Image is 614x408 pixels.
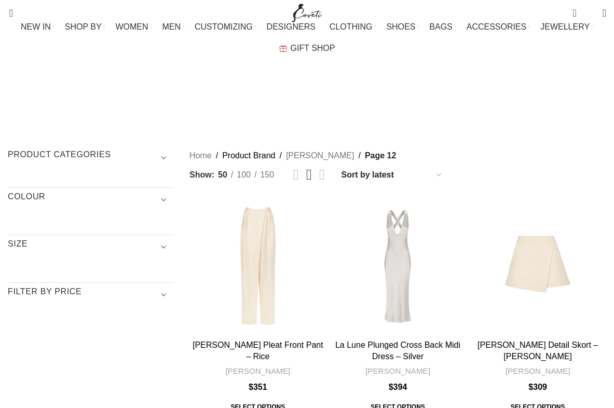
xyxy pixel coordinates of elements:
span: GIFT SHOP [291,43,335,53]
a: WOMEN [115,17,152,37]
span: JEWELLERY [540,22,590,32]
span: DESIGNERS [267,22,316,32]
span: WOMEN [115,22,148,32]
a: [PERSON_NAME] [365,365,430,376]
a: NEW IN [21,17,54,37]
img: GiftBag [279,45,287,52]
span: CLOTHING [330,22,373,32]
a: La Lune Plunged Cross Back Midi Dress – Silver [335,341,460,361]
a: ACCESSORIES [467,17,530,37]
div: My Wishlist [584,3,595,23]
a: MEN [162,17,184,37]
span: 0 [574,5,581,13]
span: MEN [162,22,181,32]
a: Irena Wrap Detail Skort – Rice [469,198,606,335]
span: BAGS [429,22,452,32]
a: [PERSON_NAME] [225,365,290,376]
a: BAGS [429,17,456,37]
bdi: 394 [389,383,407,391]
span: $ [389,383,393,391]
a: [PERSON_NAME] Pleat Front Pant – Rice [193,341,323,361]
a: JEWELLERY [540,17,593,37]
bdi: 351 [249,383,267,391]
a: Irena Asymmetrical Pleat Front Pant – Rice [189,198,326,335]
a: GIFT SHOP [279,38,335,59]
bdi: 309 [528,383,547,391]
span: 0 [586,10,594,18]
a: [PERSON_NAME] [506,365,570,376]
span: $ [249,383,253,391]
a: SHOP BY [65,17,105,37]
span: $ [528,383,533,391]
span: SHOES [386,22,415,32]
div: Main navigation [3,17,611,59]
span: SHOP BY [65,22,102,32]
a: DESIGNERS [267,17,319,37]
a: CUSTOMIZING [195,17,256,37]
span: ACCESSORIES [467,22,527,32]
a: CLOTHING [330,17,376,37]
h3: Filter by price [8,286,174,304]
a: Search [3,3,13,23]
a: 0 [567,3,581,23]
h3: COLOUR [8,191,174,209]
h3: Product categories [8,149,174,167]
span: CUSTOMIZING [195,22,253,32]
a: [PERSON_NAME] Detail Skort – [PERSON_NAME] [477,341,598,361]
span: NEW IN [21,22,51,32]
a: SHOES [386,17,419,37]
h3: SIZE [8,238,174,256]
a: La Lune Plunged Cross Back Midi Dress – Silver [330,198,467,335]
a: Site logo [290,8,324,17]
